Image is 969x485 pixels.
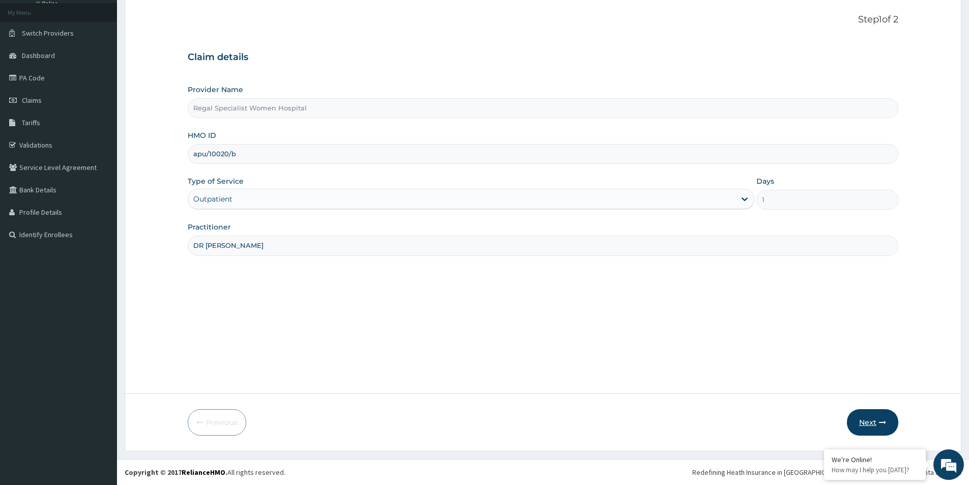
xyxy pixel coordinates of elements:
[756,176,774,186] label: Days
[188,144,898,164] input: Enter HMO ID
[188,84,243,95] label: Provider Name
[22,96,42,105] span: Claims
[59,128,140,231] span: We're online!
[188,52,898,63] h3: Claim details
[188,14,898,25] p: Step 1 of 2
[5,278,194,313] textarea: Type your message and hit 'Enter'
[167,5,191,30] div: Minimize live chat window
[19,51,41,76] img: d_794563401_company_1708531726252_794563401
[22,28,74,38] span: Switch Providers
[22,51,55,60] span: Dashboard
[125,468,227,477] strong: Copyright © 2017 .
[53,57,171,70] div: Chat with us now
[188,130,216,140] label: HMO ID
[847,409,898,436] button: Next
[182,468,225,477] a: RelianceHMO
[117,459,969,485] footer: All rights reserved.
[193,194,232,204] div: Outpatient
[188,222,231,232] label: Practitioner
[188,409,246,436] button: Previous
[832,455,918,464] div: We're Online!
[832,466,918,474] p: How may I help you today?
[188,236,898,255] input: Enter Name
[188,176,244,186] label: Type of Service
[22,118,40,127] span: Tariffs
[692,467,961,477] div: Redefining Heath Insurance in [GEOGRAPHIC_DATA] using Telemedicine and Data Science!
